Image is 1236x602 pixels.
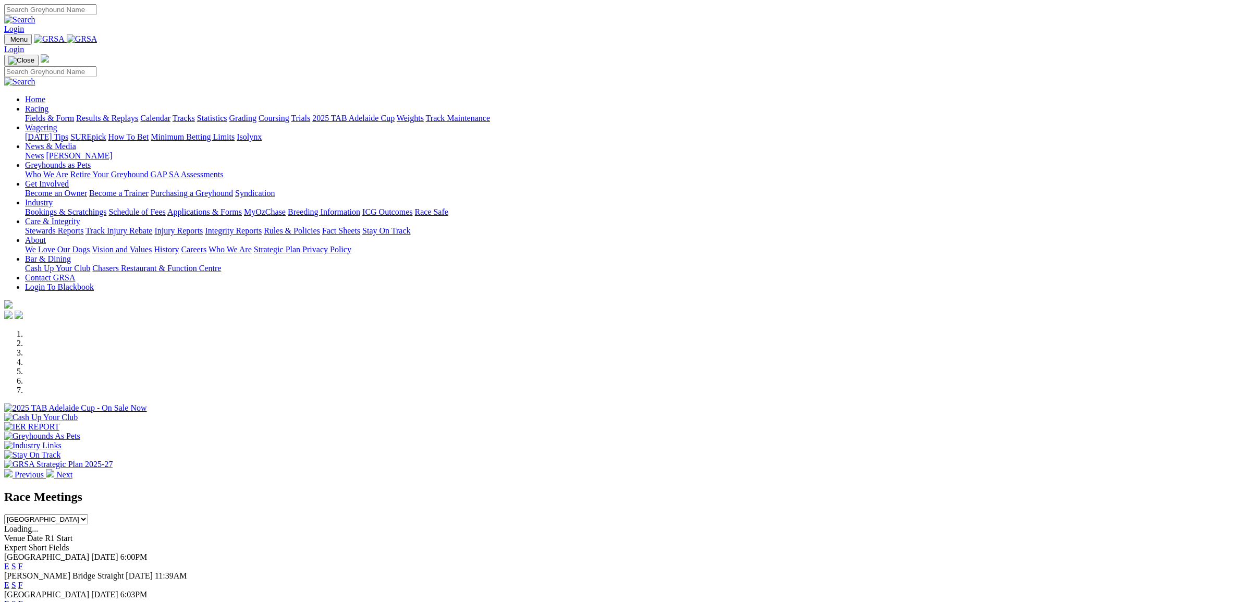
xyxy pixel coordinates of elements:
[108,207,165,216] a: Schedule of Fees
[4,66,96,77] input: Search
[25,132,1232,142] div: Wagering
[25,132,68,141] a: [DATE] Tips
[48,543,69,552] span: Fields
[181,245,206,254] a: Careers
[4,460,113,469] img: GRSA Strategic Plan 2025-27
[254,245,300,254] a: Strategic Plan
[4,469,13,477] img: chevron-left-pager-white.svg
[76,114,138,122] a: Results & Replays
[25,198,53,207] a: Industry
[173,114,195,122] a: Tracks
[41,54,49,63] img: logo-grsa-white.png
[25,114,74,122] a: Fields & Form
[4,441,62,450] img: Industry Links
[25,179,69,188] a: Get Involved
[4,432,80,441] img: Greyhounds As Pets
[4,571,124,580] span: [PERSON_NAME] Bridge Straight
[18,562,23,571] a: F
[362,226,410,235] a: Stay On Track
[151,132,235,141] a: Minimum Betting Limits
[15,311,23,319] img: twitter.svg
[414,207,448,216] a: Race Safe
[46,469,54,477] img: chevron-right-pager-white.svg
[25,170,1232,179] div: Greyhounds as Pets
[45,534,72,543] span: R1 Start
[91,552,118,561] span: [DATE]
[25,245,90,254] a: We Love Our Dogs
[362,207,412,216] a: ICG Outcomes
[4,24,24,33] a: Login
[15,470,44,479] span: Previous
[25,104,48,113] a: Racing
[4,590,89,599] span: [GEOGRAPHIC_DATA]
[29,543,47,552] span: Short
[92,264,221,273] a: Chasers Restaurant & Function Centre
[4,422,59,432] img: IER REPORT
[4,55,39,66] button: Toggle navigation
[140,114,170,122] a: Calendar
[25,226,1232,236] div: Care & Integrity
[120,590,148,599] span: 6:03PM
[4,470,46,479] a: Previous
[4,4,96,15] input: Search
[70,170,149,179] a: Retire Your Greyhound
[235,189,275,198] a: Syndication
[4,77,35,87] img: Search
[4,15,35,24] img: Search
[229,114,256,122] a: Grading
[312,114,395,122] a: 2025 TAB Adelaide Cup
[70,132,106,141] a: SUREpick
[25,264,1232,273] div: Bar & Dining
[34,34,65,44] img: GRSA
[25,273,75,282] a: Contact GRSA
[27,534,43,543] span: Date
[126,571,153,580] span: [DATE]
[89,189,149,198] a: Become a Trainer
[197,114,227,122] a: Statistics
[10,35,28,43] span: Menu
[25,245,1232,254] div: About
[4,524,38,533] span: Loading...
[167,207,242,216] a: Applications & Forms
[4,562,9,571] a: E
[154,245,179,254] a: History
[4,552,89,561] span: [GEOGRAPHIC_DATA]
[8,56,34,65] img: Close
[4,534,25,543] span: Venue
[4,45,24,54] a: Login
[25,282,94,291] a: Login To Blackbook
[4,543,27,552] span: Expert
[11,581,16,589] a: S
[209,245,252,254] a: Who We Are
[25,170,68,179] a: Who We Are
[85,226,152,235] a: Track Injury Rebate
[155,571,187,580] span: 11:39AM
[154,226,203,235] a: Injury Reports
[25,114,1232,123] div: Racing
[4,581,9,589] a: E
[91,590,118,599] span: [DATE]
[4,34,32,45] button: Toggle navigation
[25,95,45,104] a: Home
[237,132,262,141] a: Isolynx
[25,217,80,226] a: Care & Integrity
[4,490,1232,504] h2: Race Meetings
[25,151,1232,161] div: News & Media
[11,562,16,571] a: S
[4,300,13,309] img: logo-grsa-white.png
[4,311,13,319] img: facebook.svg
[120,552,148,561] span: 6:00PM
[151,189,233,198] a: Purchasing a Greyhound
[25,207,1232,217] div: Industry
[25,254,71,263] a: Bar & Dining
[108,132,149,141] a: How To Bet
[25,189,87,198] a: Become an Owner
[322,226,360,235] a: Fact Sheets
[302,245,351,254] a: Privacy Policy
[25,189,1232,198] div: Get Involved
[25,236,46,244] a: About
[25,226,83,235] a: Stewards Reports
[25,207,106,216] a: Bookings & Scratchings
[4,450,60,460] img: Stay On Track
[46,470,72,479] a: Next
